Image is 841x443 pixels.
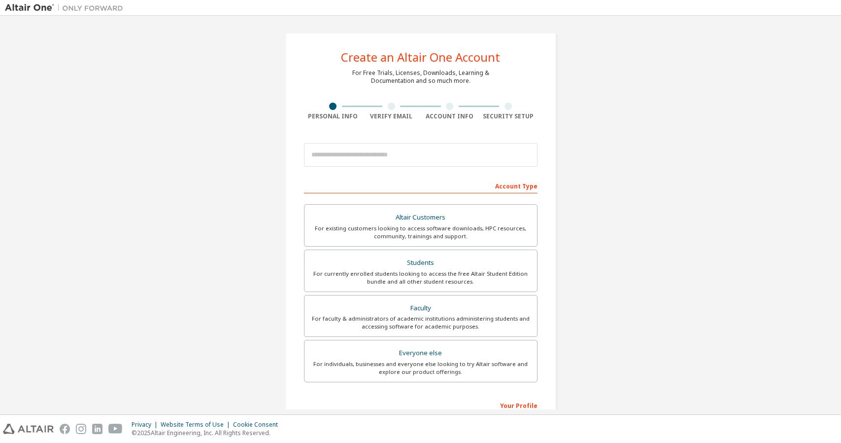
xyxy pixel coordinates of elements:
[3,424,54,434] img: altair_logo.svg
[362,112,421,120] div: Verify Email
[161,421,233,429] div: Website Terms of Use
[76,424,86,434] img: instagram.svg
[233,421,284,429] div: Cookie Consent
[92,424,102,434] img: linkedin.svg
[310,301,531,315] div: Faculty
[304,178,538,193] div: Account Type
[310,211,531,224] div: Altair Customers
[421,112,479,120] div: Account Info
[132,421,161,429] div: Privacy
[310,346,531,360] div: Everyone else
[479,112,538,120] div: Security Setup
[310,270,531,286] div: For currently enrolled students looking to access the free Altair Student Edition bundle and all ...
[108,424,123,434] img: youtube.svg
[310,256,531,270] div: Students
[132,429,284,437] p: © 2025 Altair Engineering, Inc. All Rights Reserved.
[310,224,531,240] div: For existing customers looking to access software downloads, HPC resources, community, trainings ...
[304,397,538,413] div: Your Profile
[310,360,531,376] div: For individuals, businesses and everyone else looking to try Altair software and explore our prod...
[341,51,500,63] div: Create an Altair One Account
[310,315,531,331] div: For faculty & administrators of academic institutions administering students and accessing softwa...
[304,112,363,120] div: Personal Info
[5,3,128,13] img: Altair One
[60,424,70,434] img: facebook.svg
[352,69,489,85] div: For Free Trials, Licenses, Downloads, Learning & Documentation and so much more.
